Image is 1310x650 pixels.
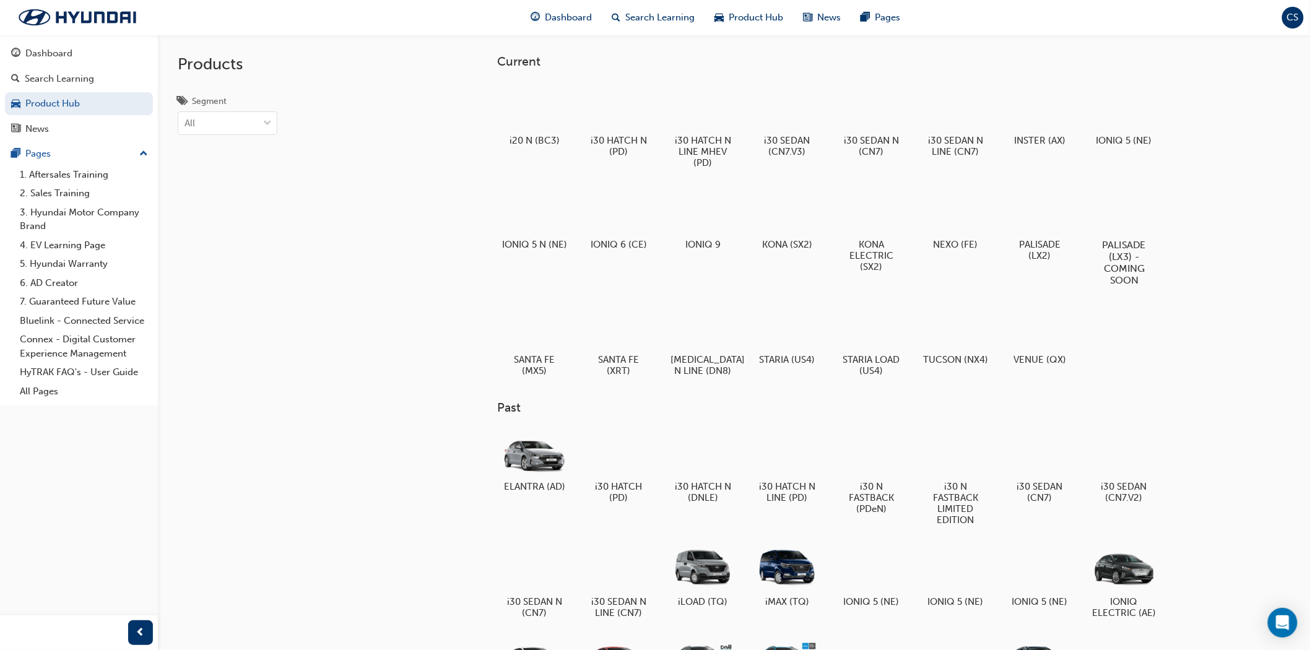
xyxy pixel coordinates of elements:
h5: i30 HATCH N LINE (PD) [755,481,820,503]
h5: KONA ELECTRIC (SX2) [839,239,904,272]
span: guage-icon [11,48,20,59]
div: News [25,122,49,136]
h5: i30 SEDAN (CN7) [1007,481,1072,503]
span: car-icon [714,10,724,25]
a: KONA (SX2) [750,183,825,254]
a: 2. Sales Training [15,184,153,203]
a: 3. Hyundai Motor Company Brand [15,203,153,236]
span: news-icon [803,10,812,25]
h5: IONIQ 5 (NE) [839,596,904,607]
a: i30 HATCH N LINE (PD) [750,425,825,508]
a: NEXO (FE) [919,183,993,254]
a: IONIQ 5 (NE) [835,540,909,612]
a: pages-iconPages [851,5,910,30]
h5: i30 SEDAN N (CN7) [502,596,567,618]
h5: IONIQ 5 (NE) [1007,596,1072,607]
a: KONA ELECTRIC (SX2) [835,183,909,277]
h5: STARIA (US4) [755,354,820,365]
span: Dashboard [545,11,592,25]
h5: VENUE (QX) [1007,354,1072,365]
h5: i30 HATCH N LINE MHEV (PD) [670,135,735,168]
a: 5. Hyundai Warranty [15,254,153,274]
a: i30 HATCH (PD) [582,425,656,508]
a: Dashboard [5,42,153,65]
div: Search Learning [25,72,94,86]
h5: SANTA FE (MX5) [502,354,567,376]
h3: Current [498,54,1201,69]
a: i30 SEDAN (CN7) [1003,425,1077,508]
div: Pages [25,147,51,161]
div: Segment [192,95,227,108]
a: SANTA FE (XRT) [582,298,656,381]
span: Product Hub [729,11,783,25]
h5: i20 N (BC3) [502,135,567,146]
h5: iLOAD (TQ) [670,596,735,607]
a: Product Hub [5,92,153,115]
a: News [5,118,153,141]
h5: i30 SEDAN N LINE (CN7) [586,596,651,618]
span: Pages [875,11,900,25]
span: car-icon [11,98,20,110]
a: i30 SEDAN (CN7.V3) [750,79,825,162]
a: i20 N (BC3) [498,79,572,150]
a: Connex - Digital Customer Experience Management [15,330,153,363]
span: CS [1287,11,1299,25]
h5: iMAX (TQ) [755,596,820,607]
a: search-iconSearch Learning [602,5,705,30]
h2: Products [178,54,277,74]
span: pages-icon [861,10,870,25]
button: CS [1282,7,1304,28]
span: prev-icon [136,625,145,641]
a: VENUE (QX) [1003,298,1077,370]
div: Dashboard [25,46,72,61]
h5: IONIQ ELECTRIC (AE) [1091,596,1156,618]
span: search-icon [612,10,620,25]
a: i30 SEDAN N (CN7) [498,540,572,623]
h5: i30 HATCH N (PD) [586,135,651,157]
a: i30 SEDAN N (CN7) [835,79,909,162]
a: i30 HATCH N (DNLE) [666,425,740,508]
h5: STARIA LOAD (US4) [839,354,904,376]
a: HyTRAK FAQ's - User Guide [15,363,153,382]
h5: [MEDICAL_DATA] N LINE (DN8) [670,354,735,376]
h5: SANTA FE (XRT) [586,354,651,376]
a: news-iconNews [793,5,851,30]
a: i30 SEDAN N LINE (CN7) [582,540,656,623]
span: up-icon [139,146,148,162]
h5: IONIQ 5 N (NE) [502,239,567,250]
h5: i30 SEDAN (CN7.V3) [755,135,820,157]
h5: i30 SEDAN (CN7.V2) [1091,481,1156,503]
span: search-icon [11,74,20,85]
h5: ELANTRA (AD) [502,481,567,492]
a: car-iconProduct Hub [705,5,793,30]
h5: NEXO (FE) [923,239,988,250]
a: Search Learning [5,67,153,90]
a: i30 N FASTBACK (PDeN) [835,425,909,519]
a: guage-iconDashboard [521,5,602,30]
h5: i30 N FASTBACK LIMITED EDITION [923,481,988,526]
a: 6. AD Creator [15,274,153,293]
div: All [184,116,195,131]
a: IONIQ 5 (NE) [919,540,993,612]
h5: i30 SEDAN N LINE (CN7) [923,135,988,157]
a: SANTA FE (MX5) [498,298,572,381]
a: i30 HATCH N LINE MHEV (PD) [666,79,740,173]
a: ELANTRA (AD) [498,425,572,497]
h5: IONIQ 9 [670,239,735,250]
a: TUCSON (NX4) [919,298,993,370]
a: IONIQ 5 (NE) [1003,540,1077,612]
a: i30 SEDAN (CN7.V2) [1087,425,1161,508]
button: Pages [5,142,153,165]
h5: PALISADE (LX2) [1007,239,1072,261]
div: Open Intercom Messenger [1268,608,1298,638]
h5: IONIQ 6 (CE) [586,239,651,250]
a: [MEDICAL_DATA] N LINE (DN8) [666,298,740,381]
img: Trak [6,4,149,30]
span: down-icon [263,116,272,132]
span: tags-icon [178,97,187,108]
span: News [817,11,841,25]
a: iLOAD (TQ) [666,540,740,612]
h5: IONIQ 5 (NE) [923,596,988,607]
a: INSTER (AX) [1003,79,1077,150]
h5: i30 N FASTBACK (PDeN) [839,481,904,514]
